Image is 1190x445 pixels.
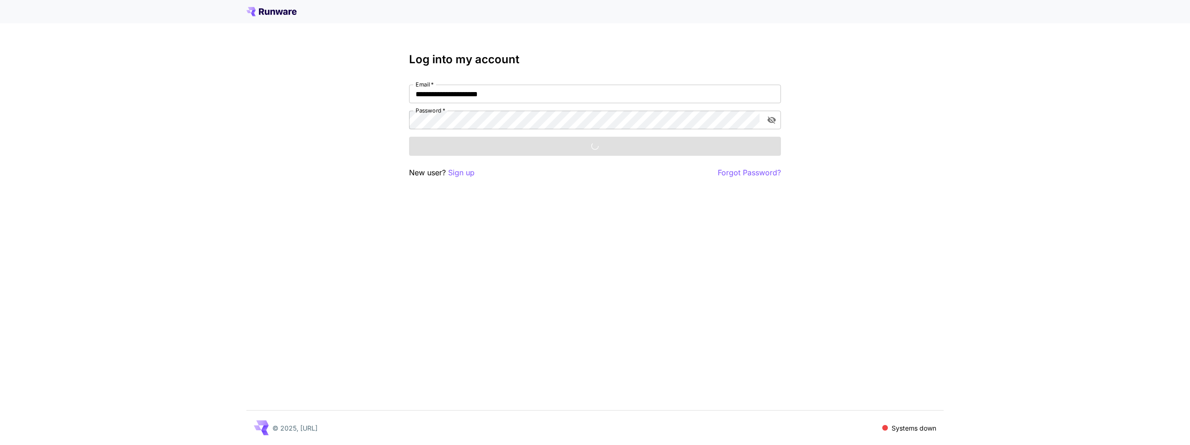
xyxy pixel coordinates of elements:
label: Password [416,106,445,114]
h3: Log into my account [409,53,781,66]
p: © 2025, [URL] [272,423,317,433]
button: Sign up [448,167,475,179]
label: Email [416,80,434,88]
p: Systems down [892,423,936,433]
button: Forgot Password? [718,167,781,179]
button: toggle password visibility [763,112,780,128]
p: New user? [409,167,475,179]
